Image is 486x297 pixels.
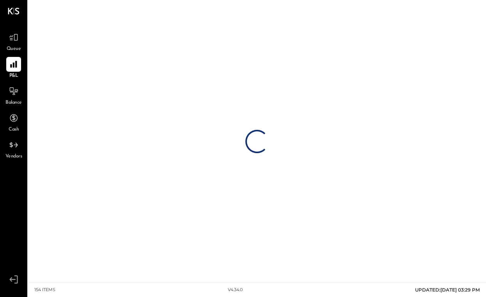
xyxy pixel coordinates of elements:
[415,287,480,293] span: UPDATED: [DATE] 03:29 PM
[0,111,27,133] a: Cash
[228,287,243,293] div: v 4.34.0
[0,30,27,53] a: Queue
[5,99,22,106] span: Balance
[5,153,22,160] span: Vendors
[0,57,27,80] a: P&L
[9,72,18,80] span: P&L
[7,46,21,53] span: Queue
[0,84,27,106] a: Balance
[0,138,27,160] a: Vendors
[34,287,55,293] div: 154 items
[9,126,19,133] span: Cash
